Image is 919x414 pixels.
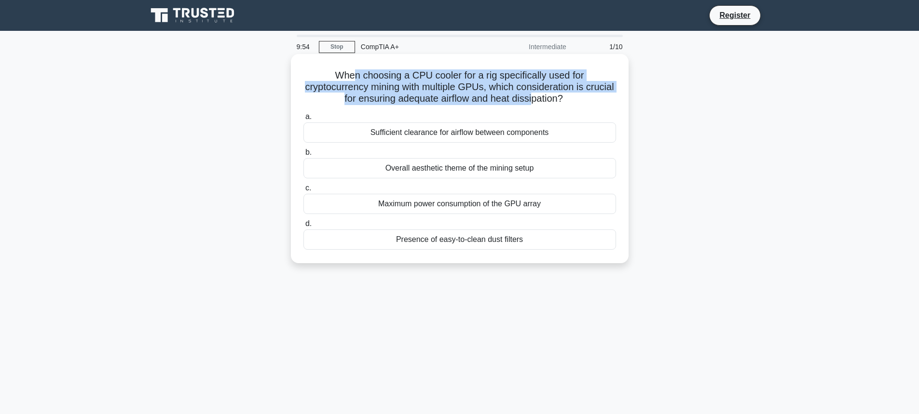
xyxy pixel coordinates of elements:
[319,41,355,53] a: Stop
[305,219,312,227] span: d.
[305,112,312,120] span: a.
[305,184,311,192] span: c.
[303,158,616,178] div: Overall aesthetic theme of the mining setup
[488,37,572,56] div: Intermediate
[572,37,629,56] div: 1/10
[303,229,616,250] div: Presence of easy-to-clean dust filters
[303,122,616,143] div: Sufficient clearance for airflow between components
[302,69,617,105] h5: When choosing a CPU cooler for a rig specifically used for cryptocurrency mining with multiple GP...
[303,194,616,214] div: Maximum power consumption of the GPU array
[305,148,312,156] span: b.
[355,37,488,56] div: CompTIA A+
[713,9,756,21] a: Register
[291,37,319,56] div: 9:54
